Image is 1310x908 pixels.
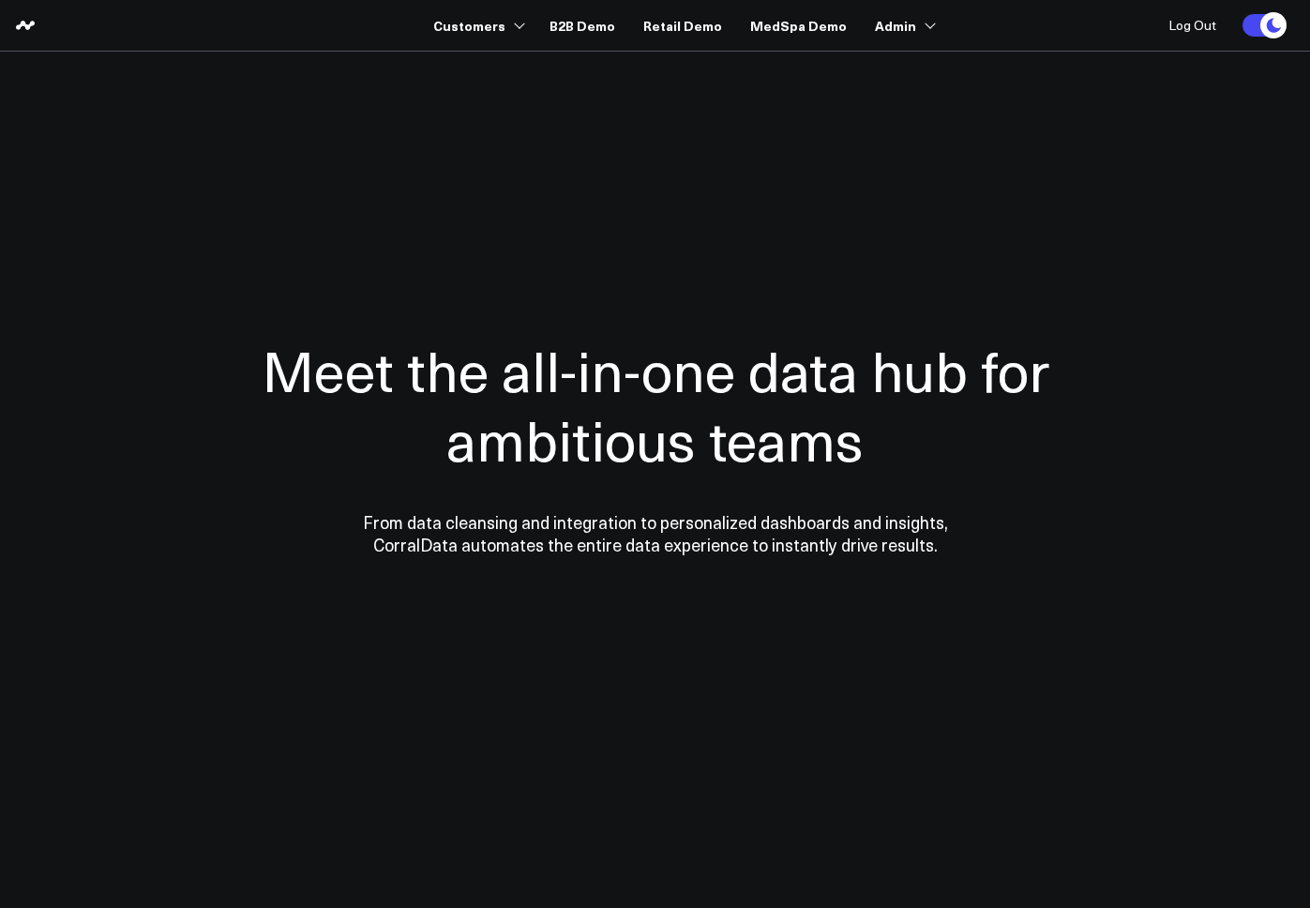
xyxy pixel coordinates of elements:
p: From data cleansing and integration to personalized dashboards and insights, CorralData automates... [323,511,988,556]
a: Customers [433,8,521,42]
a: MedSpa Demo [750,8,847,42]
a: B2B Demo [550,8,615,42]
h1: Meet the all-in-one data hub for ambitious teams [196,335,1115,474]
a: Retail Demo [643,8,722,42]
a: Admin [875,8,932,42]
